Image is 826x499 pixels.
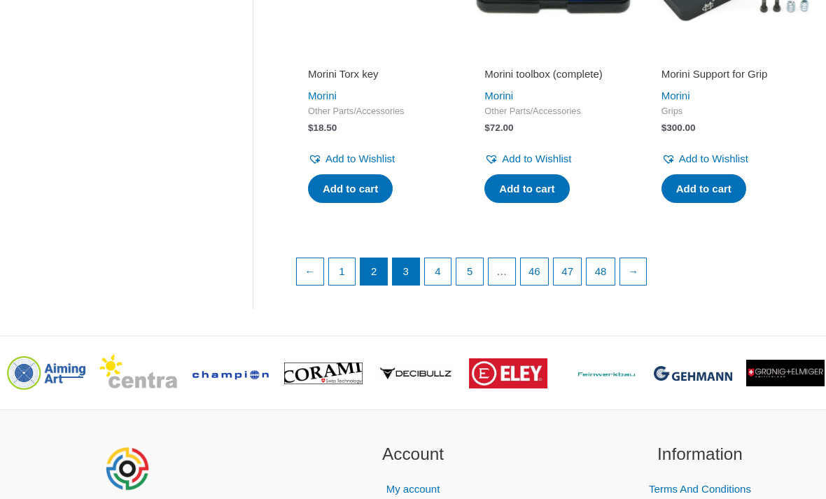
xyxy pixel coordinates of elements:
a: Page 4 [425,259,451,286]
h2: Morini toolbox (complete) [484,68,622,82]
a: Add to Wishlist [484,150,571,169]
a: Morini [484,90,513,102]
a: → [620,259,647,286]
iframe: Customer reviews powered by Trustpilot [308,48,445,65]
h2: Information [574,442,826,468]
span: Other Parts/Accessories [484,106,622,118]
a: Add to cart: “Morini Support for Grip” [661,175,746,204]
a: Morini [308,90,337,102]
bdi: 300.00 [661,123,696,134]
iframe: Customer reviews powered by Trustpilot [661,48,799,65]
a: Page 47 [554,259,581,286]
iframe: Customer reviews powered by Trustpilot [484,48,622,65]
a: Morini [661,90,690,102]
a: Morini toolbox (complete) [484,68,622,87]
a: Add to Wishlist [661,150,748,169]
bdi: 18.50 [308,123,337,134]
a: Add to cart: “Morini toolbox (complete)” [484,175,569,204]
a: Page 3 [393,259,419,286]
a: Add to Wishlist [308,150,395,169]
a: My account [386,484,440,496]
h2: Morini Torx key [308,68,445,82]
a: Page 48 [587,259,614,286]
a: Morini Support for Grip [661,68,799,87]
a: Page 5 [456,259,483,286]
span: Grips [661,106,799,118]
span: Add to Wishlist [679,153,748,165]
h2: Morini Support for Grip [661,68,799,82]
a: Terms And Conditions [649,484,751,496]
img: brand logo [469,359,547,390]
span: … [489,259,515,286]
span: Other Parts/Accessories [308,106,445,118]
span: $ [661,123,667,134]
span: $ [484,123,490,134]
a: Add to cart: “Morini Torx key” [308,175,393,204]
span: Add to Wishlist [325,153,395,165]
span: Add to Wishlist [502,153,571,165]
nav: Product Pagination [295,258,811,293]
a: ← [297,259,323,286]
a: Morini Torx key [308,68,445,87]
span: Page 2 [360,259,387,286]
a: Page 46 [521,259,548,286]
h2: Account [287,442,539,468]
span: $ [308,123,314,134]
a: Page 1 [329,259,356,286]
bdi: 72.00 [484,123,513,134]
